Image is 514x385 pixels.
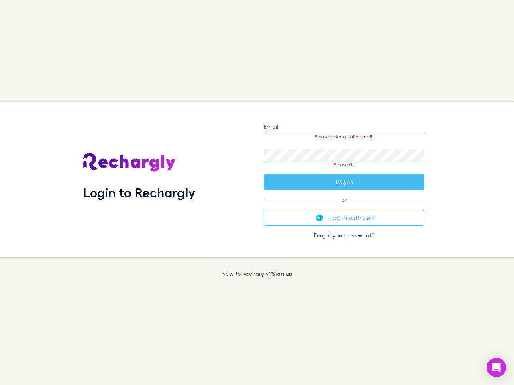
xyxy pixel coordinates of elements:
button: Log in with Xero [264,210,424,226]
button: Log in [264,174,424,190]
p: New to Rechargly? [222,270,293,277]
div: Open Intercom Messenger [487,358,506,377]
img: Rechargly's Logo [83,153,176,172]
p: Please enter a valid email. [264,134,424,140]
p: Forgot your ? [264,232,424,239]
a: Sign up [272,270,292,277]
img: Xero's logo [316,214,323,221]
h1: Login to Rechargly [83,185,195,200]
p: Please fill [264,162,424,168]
a: password [344,232,371,239]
